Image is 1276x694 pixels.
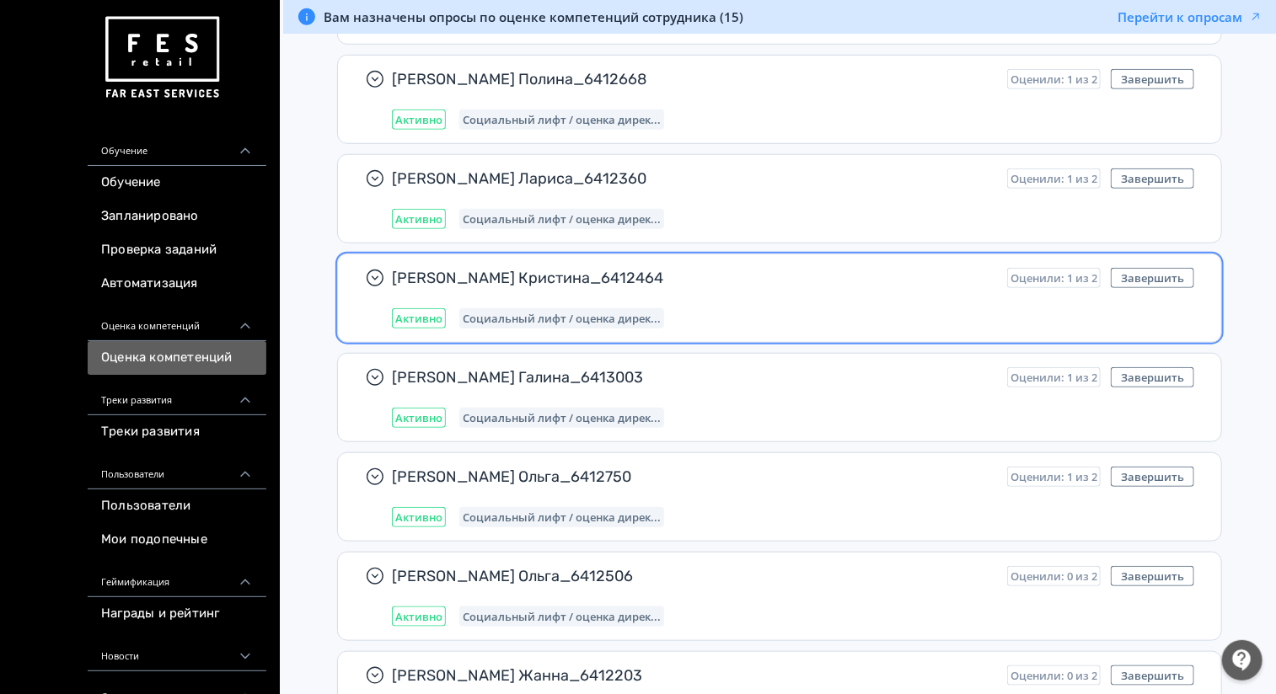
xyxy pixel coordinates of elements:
[1011,569,1097,583] span: Оценили: 0 из 2
[1111,566,1194,586] button: Завершить
[395,113,442,126] span: Активно
[88,449,266,489] div: Пользователи
[463,411,661,424] span: Социальный лифт / оценка директора магазина
[88,233,266,267] a: Проверка заданий
[1111,268,1194,288] button: Завершить
[392,69,994,89] span: [PERSON_NAME] Полина_6412668
[88,375,266,415] div: Треки развития
[1011,371,1097,384] span: Оценили: 1 из 2
[88,557,266,597] div: Геймификация
[392,566,994,586] span: [PERSON_NAME] Ольга_6412506
[1118,8,1263,25] button: Перейти к опросам
[463,212,661,226] span: Социальный лифт / оценка директора магазина
[395,212,442,226] span: Активно
[88,200,266,233] a: Запланировано
[1111,367,1194,387] button: Завершить
[88,597,266,631] a: Награды и рейтинг
[463,510,661,524] span: Социальный лифт / оценка директора магазина
[1011,669,1097,682] span: Оценили: 0 из 2
[395,610,442,623] span: Активно
[88,267,266,301] a: Автоматизация
[88,415,266,449] a: Треки развития
[392,367,994,387] span: [PERSON_NAME] Галина_6413003
[395,510,442,524] span: Активно
[1111,665,1194,686] button: Завершить
[392,665,994,686] span: [PERSON_NAME] Жанна_6412203
[88,166,266,200] a: Обучение
[1111,168,1194,189] button: Завершить
[88,631,266,671] div: Новости
[1111,69,1194,89] button: Завершить
[1111,467,1194,487] button: Завершить
[392,168,994,189] span: [PERSON_NAME] Лариса_6412360
[88,125,266,166] div: Обучение
[88,301,266,341] div: Оценка компетенций
[392,268,994,288] span: [PERSON_NAME] Кристина_6412464
[1011,271,1097,285] span: Оценили: 1 из 2
[88,523,266,557] a: Мои подопечные
[324,8,743,25] span: Вам назначены опросы по оценке компетенций сотрудника (15)
[463,312,661,325] span: Социальный лифт / оценка директора магазина
[395,312,442,325] span: Активно
[1011,172,1097,185] span: Оценили: 1 из 2
[392,467,994,487] span: [PERSON_NAME] Ольга_6412750
[101,10,222,105] img: https://files.teachbase.ru/system/account/57463/logo/medium-936fc5084dd2c598f50a98b9cbe0469a.png
[463,610,661,623] span: Социальный лифт / оценка директора магазина
[88,341,266,375] a: Оценка компетенций
[463,113,661,126] span: Социальный лифт / оценка директора магазина
[88,489,266,523] a: Пользователи
[1011,470,1097,483] span: Оценили: 1 из 2
[1011,72,1097,86] span: Оценили: 1 из 2
[395,411,442,424] span: Активно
